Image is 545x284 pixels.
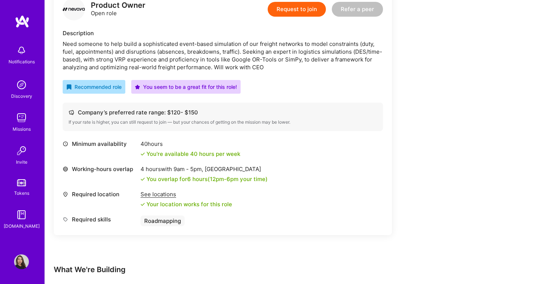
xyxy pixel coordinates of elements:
button: Refer a peer [332,2,383,17]
div: Working-hours overlap [63,165,137,173]
div: See locations [141,190,232,198]
div: Invite [16,158,27,166]
div: Missions [13,125,31,133]
div: Need someone to help build a sophisticated event-based simulation of our freight networks to mode... [63,40,383,71]
span: 9am - 5pm , [172,166,205,173]
div: Minimum availability [63,140,137,148]
i: icon Check [141,177,145,181]
i: icon Check [141,202,145,207]
img: Invite [14,143,29,158]
img: discovery [14,77,29,92]
div: If your rate is higher, you can still request to join — but your chances of getting on the missio... [69,119,377,125]
a: User Avatar [12,254,31,269]
button: Request to join [268,2,326,17]
div: You seem to be a great fit for this role! [135,83,237,91]
img: guide book [14,207,29,222]
i: icon Tag [63,217,68,222]
img: teamwork [14,110,29,125]
i: icon PurpleStar [135,84,140,90]
div: What We're Building [54,265,499,274]
div: Recommended role [66,83,122,91]
div: Required location [63,190,137,198]
div: Your location works for this role [141,200,232,208]
div: 40 hours [141,140,240,148]
img: logo [15,15,30,28]
div: Description [63,29,383,37]
i: icon World [63,166,68,172]
div: Required skills [63,215,137,223]
img: User Avatar [14,254,29,269]
div: Roadmapping [141,215,185,226]
img: bell [14,43,29,58]
img: tokens [17,179,26,186]
div: You're available 40 hours per week [141,150,240,158]
span: 12pm - 6pm [210,176,238,183]
i: icon RecommendedBadge [66,84,72,90]
div: You overlap for 6 hours ( your time) [146,175,268,183]
div: Product Owner [91,1,145,9]
div: Tokens [14,189,29,197]
div: Company’s preferred rate range: $ 120 - $ 150 [69,108,377,116]
div: Notifications [9,58,35,66]
div: Open role [91,1,145,17]
div: Discovery [11,92,32,100]
i: icon Clock [63,141,68,147]
i: icon Cash [69,110,74,115]
div: [DOMAIN_NAME] [4,222,40,230]
div: 4 hours with [GEOGRAPHIC_DATA] [141,165,268,173]
i: icon Location [63,191,68,197]
i: icon Check [141,152,145,156]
